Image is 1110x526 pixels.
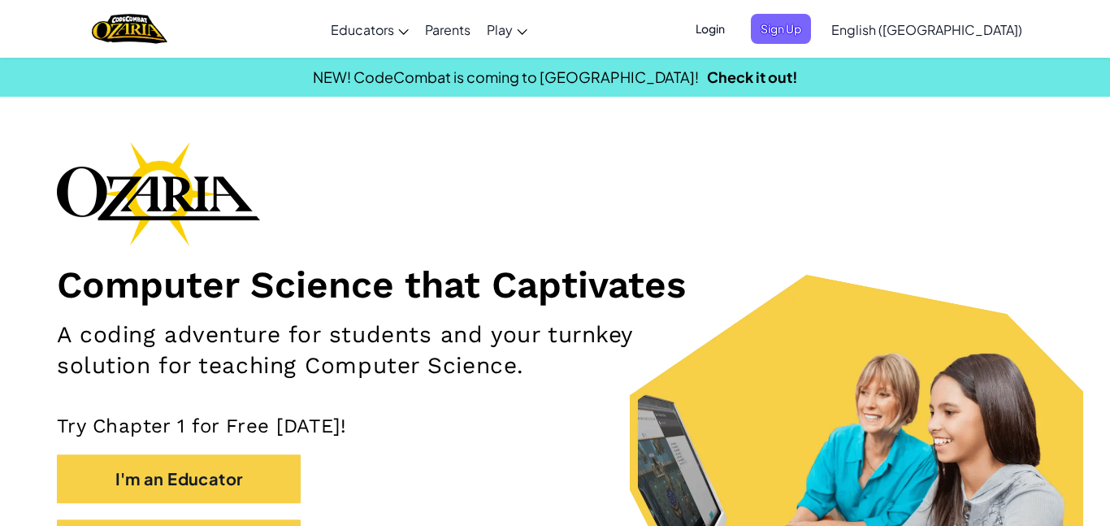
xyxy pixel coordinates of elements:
[92,12,167,46] a: Ozaria by CodeCombat logo
[751,14,811,44] button: Sign Up
[487,21,513,38] span: Play
[831,21,1022,38] span: English ([GEOGRAPHIC_DATA])
[57,320,724,381] h2: A coding adventure for students and your turnkey solution for teaching Computer Science.
[313,67,699,86] span: NEW! CodeCombat is coming to [GEOGRAPHIC_DATA]!
[331,21,394,38] span: Educators
[686,14,735,44] button: Login
[823,7,1030,51] a: English ([GEOGRAPHIC_DATA])
[57,454,301,503] button: I'm an Educator
[57,262,1053,307] h1: Computer Science that Captivates
[479,7,535,51] a: Play
[707,67,798,86] a: Check it out!
[57,141,260,246] img: Ozaria branding logo
[417,7,479,51] a: Parents
[57,414,1053,438] p: Try Chapter 1 for Free [DATE]!
[323,7,417,51] a: Educators
[92,12,167,46] img: Home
